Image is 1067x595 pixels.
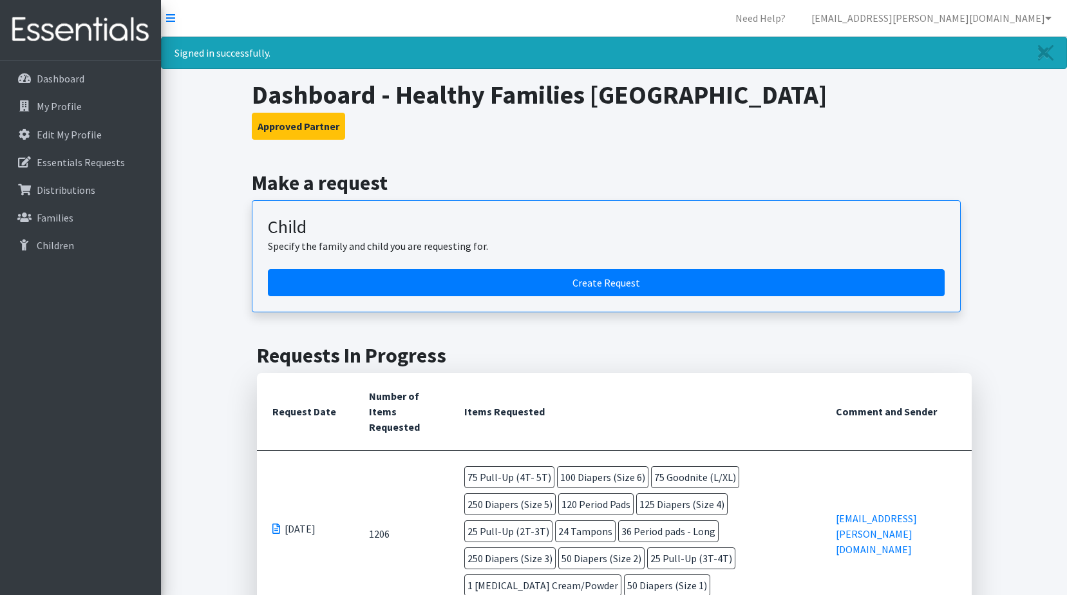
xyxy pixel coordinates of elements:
img: HumanEssentials [5,8,156,52]
p: Children [37,239,74,252]
h3: Child [268,216,945,238]
th: Request Date [257,373,354,451]
p: Edit My Profile [37,128,102,141]
a: Families [5,205,156,231]
a: Need Help? [725,5,796,31]
span: 75 Pull-Up (4T- 5T) [464,466,554,488]
div: Signed in successfully. [161,37,1067,69]
span: 100 Diapers (Size 6) [557,466,648,488]
a: [EMAIL_ADDRESS][PERSON_NAME][DOMAIN_NAME] [836,512,917,556]
span: 250 Diapers (Size 5) [464,493,556,515]
span: 24 Tampons [555,520,616,542]
a: Children [5,232,156,258]
button: Approved Partner [252,113,345,140]
span: 36 Period pads - Long [618,520,719,542]
a: Edit My Profile [5,122,156,147]
p: Essentials Requests [37,156,125,169]
a: [EMAIL_ADDRESS][PERSON_NAME][DOMAIN_NAME] [801,5,1062,31]
span: 25 Pull-Up (2T-3T) [464,520,552,542]
span: 50 Diapers (Size 2) [558,547,645,569]
a: Dashboard [5,66,156,91]
span: 120 Period Pads [558,493,634,515]
th: Comment and Sender [820,373,972,451]
span: [DATE] [285,521,316,536]
h2: Make a request [252,171,976,195]
th: Items Requested [449,373,820,451]
p: Distributions [37,184,95,196]
p: Specify the family and child you are requesting for. [268,238,945,254]
span: 25 Pull-Up (3T-4T) [647,547,735,569]
span: 75 Goodnite (L/XL) [651,466,739,488]
a: My Profile [5,93,156,119]
h1: Dashboard - Healthy Families [GEOGRAPHIC_DATA] [252,79,976,110]
th: Number of Items Requested [354,373,449,451]
p: My Profile [37,100,82,113]
a: Essentials Requests [5,149,156,175]
span: 125 Diapers (Size 4) [636,493,728,515]
p: Dashboard [37,72,84,85]
a: Distributions [5,177,156,203]
p: Families [37,211,73,224]
h2: Requests In Progress [257,343,972,368]
a: Create a request for a child or family [268,269,945,296]
a: Close [1025,37,1066,68]
span: 250 Diapers (Size 3) [464,547,556,569]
